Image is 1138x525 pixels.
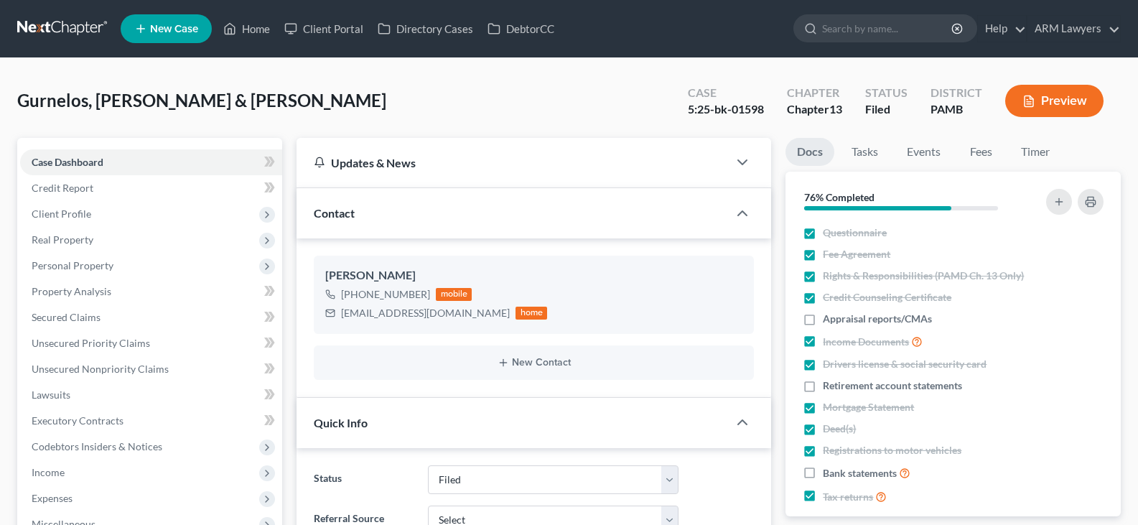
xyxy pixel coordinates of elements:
[823,335,909,349] span: Income Documents
[20,382,282,408] a: Lawsuits
[787,85,842,101] div: Chapter
[32,363,169,375] span: Unsecured Nonpriority Claims
[32,337,150,349] span: Unsecured Priority Claims
[32,208,91,220] span: Client Profile
[480,16,561,42] a: DebtorCC
[823,443,961,457] span: Registrations to motor vehicles
[785,138,834,166] a: Docs
[823,422,856,436] span: Deed(s)
[20,408,282,434] a: Executory Contracts
[314,206,355,220] span: Contact
[516,307,547,320] div: home
[787,101,842,118] div: Chapter
[150,24,198,34] span: New Case
[822,15,953,42] input: Search by name...
[307,465,420,494] label: Status
[931,101,982,118] div: PAMB
[216,16,277,42] a: Home
[17,90,386,111] span: Gurnelos, [PERSON_NAME] & [PERSON_NAME]
[20,305,282,330] a: Secured Claims
[931,85,982,101] div: District
[823,226,887,240] span: Questionnaire
[1009,138,1061,166] a: Timer
[823,400,914,414] span: Mortgage Statement
[32,440,162,452] span: Codebtors Insiders & Notices
[823,466,897,480] span: Bank statements
[688,85,764,101] div: Case
[804,191,875,203] strong: 76% Completed
[865,101,908,118] div: Filed
[20,330,282,356] a: Unsecured Priority Claims
[32,233,93,246] span: Real Property
[978,16,1026,42] a: Help
[958,138,1004,166] a: Fees
[325,267,742,284] div: [PERSON_NAME]
[370,16,480,42] a: Directory Cases
[688,101,764,118] div: 5:25-bk-01598
[314,155,711,170] div: Updates & News
[32,311,101,323] span: Secured Claims
[325,357,742,368] button: New Contact
[32,259,113,271] span: Personal Property
[20,175,282,201] a: Credit Report
[20,356,282,382] a: Unsecured Nonpriority Claims
[895,138,952,166] a: Events
[32,156,103,168] span: Case Dashboard
[436,288,472,301] div: mobile
[20,149,282,175] a: Case Dashboard
[341,306,510,320] div: [EMAIL_ADDRESS][DOMAIN_NAME]
[823,378,962,393] span: Retirement account statements
[823,247,890,261] span: Fee Agreement
[829,102,842,116] span: 13
[32,466,65,478] span: Income
[341,287,430,302] div: [PHONE_NUMBER]
[823,357,987,371] span: Drivers license & social security card
[1005,85,1104,117] button: Preview
[314,416,368,429] span: Quick Info
[32,492,73,504] span: Expenses
[865,85,908,101] div: Status
[823,290,951,305] span: Credit Counseling Certificate
[32,182,93,194] span: Credit Report
[32,414,123,427] span: Executory Contracts
[823,269,1024,283] span: Rights & Responsibilities (PAMD Ch. 13 Only)
[1027,16,1120,42] a: ARM Lawyers
[32,285,111,297] span: Property Analysis
[823,312,932,326] span: Appraisal reports/CMAs
[840,138,890,166] a: Tasks
[32,389,70,401] span: Lawsuits
[277,16,370,42] a: Client Portal
[823,490,873,504] span: Tax returns
[20,279,282,305] a: Property Analysis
